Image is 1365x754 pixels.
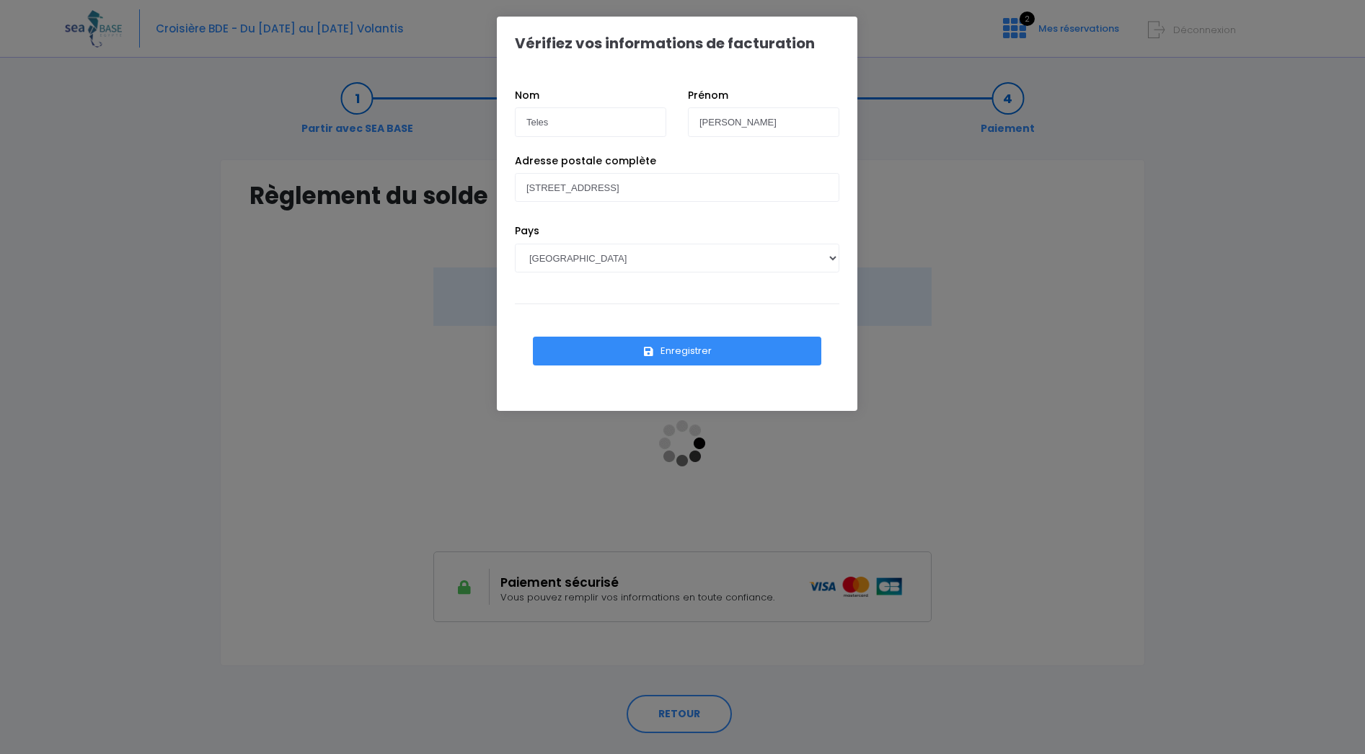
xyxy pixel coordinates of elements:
[688,88,728,103] label: Prénom
[515,35,815,52] h1: Vérifiez vos informations de facturation
[533,337,821,365] button: Enregistrer
[515,88,539,103] label: Nom
[515,154,656,169] label: Adresse postale complète
[515,223,539,239] label: Pays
